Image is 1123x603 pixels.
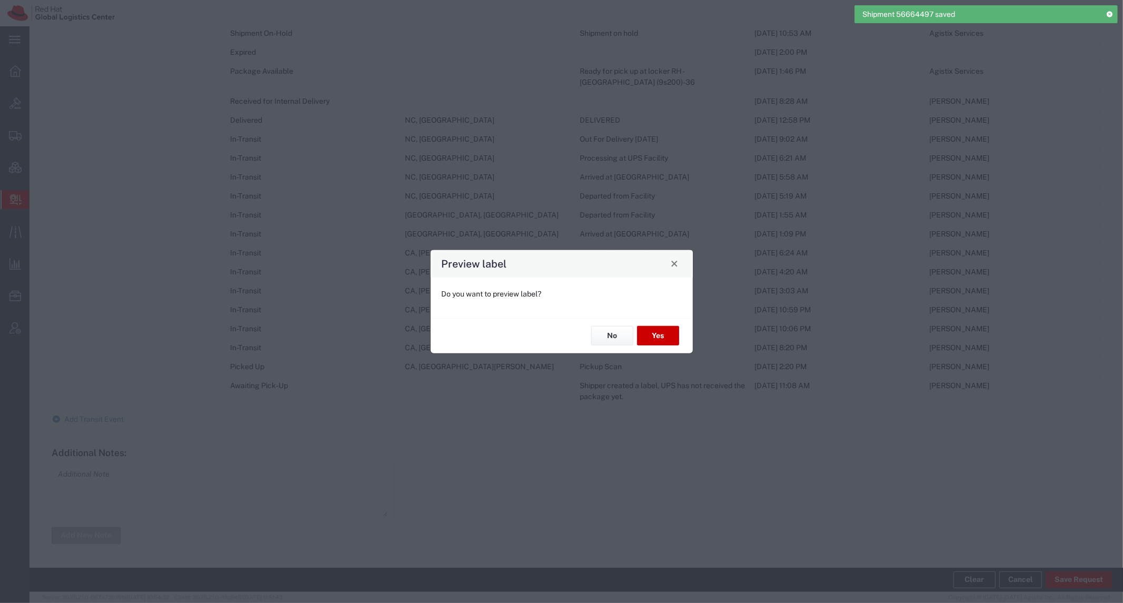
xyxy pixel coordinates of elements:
button: Close [667,256,682,271]
p: Do you want to preview label? [442,288,682,299]
button: Yes [637,326,679,345]
button: No [591,326,633,345]
h4: Preview label [441,256,506,271]
span: Shipment 56664497 saved [862,9,955,20]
